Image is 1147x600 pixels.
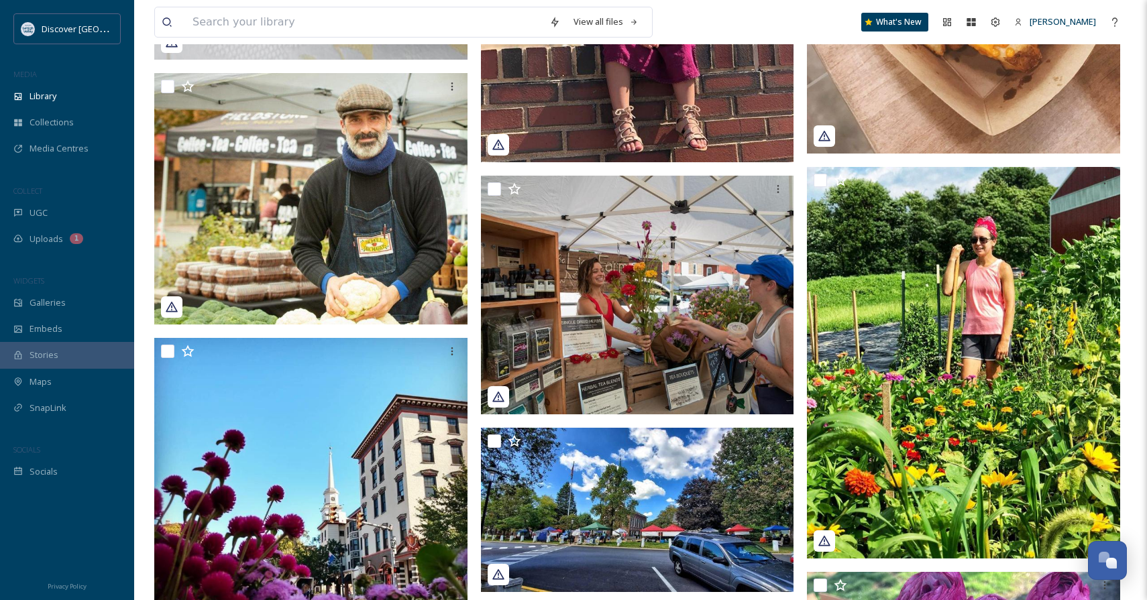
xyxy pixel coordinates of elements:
div: 1 [70,233,83,244]
span: Library [30,90,56,103]
span: Embeds [30,322,62,335]
span: Maps [30,375,52,388]
img: DLV-Blue-Stacked%20%281%29.png [21,22,35,36]
span: MEDIA [13,69,37,79]
span: WIDGETS [13,276,44,286]
img: theseedfarm_04012025_18054832483090348.jpg [807,167,1120,558]
span: Uploads [30,233,63,245]
span: Galleries [30,296,66,309]
span: Privacy Policy [48,582,87,591]
a: [PERSON_NAME] [1007,9,1103,35]
img: lvmadepossible_04012025_17868634414360149.jpg [154,72,468,324]
span: Discover [GEOGRAPHIC_DATA] [42,22,164,35]
span: UGC [30,206,48,219]
button: Open Chat [1088,541,1127,580]
span: COLLECT [13,186,42,196]
span: Socials [30,465,58,478]
span: Media Centres [30,142,89,155]
a: What's New [861,13,928,32]
img: lvmadepossible_04012025_18040019800086838.jpg [481,176,794,414]
a: Privacy Policy [48,577,87,593]
span: [PERSON_NAME] [1030,15,1096,27]
span: Collections [30,116,74,129]
img: nazarethnow_04012025_18025973086222182.jpg [481,428,794,591]
input: Search your library [186,7,543,37]
a: View all files [567,9,645,35]
span: Stories [30,349,58,361]
span: SOCIALS [13,444,40,455]
span: SnapLink [30,402,66,414]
